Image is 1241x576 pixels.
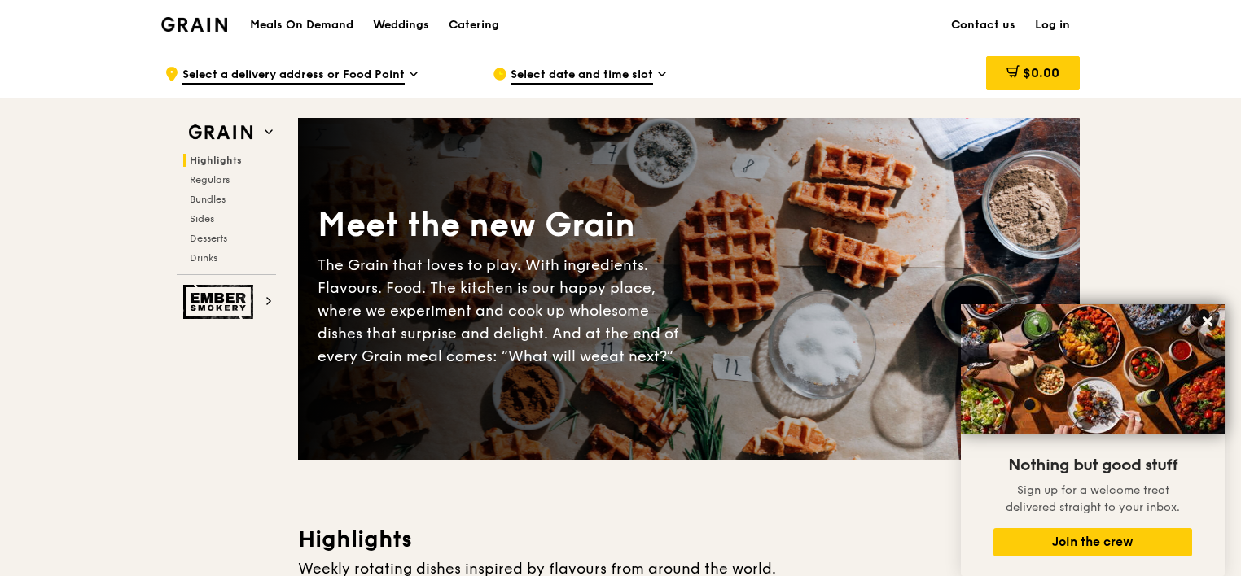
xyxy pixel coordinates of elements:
[161,17,227,32] img: Grain
[1006,483,1180,514] span: Sign up for a welcome treat delivered straight to your inbox.
[190,174,230,185] span: Regulars
[298,525,1080,554] h3: Highlights
[190,194,226,205] span: Bundles
[1023,65,1059,81] span: $0.00
[1195,308,1221,334] button: Close
[183,118,258,147] img: Grain web logo
[318,203,689,247] div: Meet the new Grain
[449,1,499,50] div: Catering
[1008,456,1177,475] span: Nothing but good stuff
[993,528,1192,556] button: Join the crew
[511,67,653,85] span: Select date and time slot
[318,254,689,368] div: The Grain that loves to play. With ingredients. Flavours. Food. The kitchen is our happy place, w...
[439,1,509,50] a: Catering
[363,1,439,50] a: Weddings
[183,285,258,319] img: Ember Smokery web logo
[190,252,217,264] span: Drinks
[941,1,1025,50] a: Contact us
[190,233,227,244] span: Desserts
[1025,1,1080,50] a: Log in
[182,67,405,85] span: Select a delivery address or Food Point
[190,155,242,166] span: Highlights
[373,1,429,50] div: Weddings
[190,213,214,225] span: Sides
[250,17,353,33] h1: Meals On Demand
[600,347,673,365] span: eat next?”
[961,304,1225,434] img: DSC07876-Edit02-Large.jpeg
